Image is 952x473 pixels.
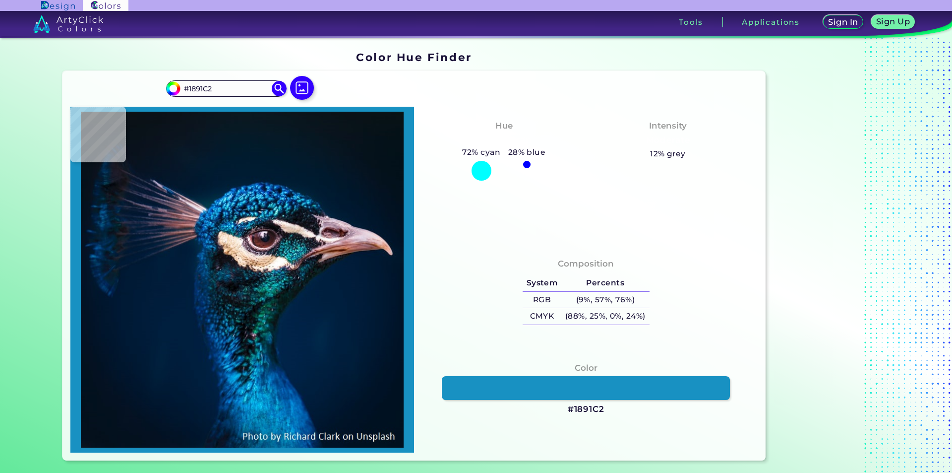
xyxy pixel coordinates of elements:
[495,119,513,133] h4: Hue
[679,18,703,26] h3: Tools
[33,15,103,33] img: logo_artyclick_colors_white.svg
[75,112,409,448] img: img_pavlin.jpg
[830,18,857,26] h5: Sign In
[650,147,686,160] h5: 12% grey
[180,82,272,95] input: type color..
[873,16,912,28] a: Sign Up
[642,135,694,146] h3: Moderate
[272,81,287,96] img: icon search
[742,18,800,26] h3: Applications
[472,135,536,146] h3: Bluish Cyan
[561,275,649,291] h5: Percents
[649,119,687,133] h4: Intensity
[459,146,504,159] h5: 72% cyan
[825,16,861,28] a: Sign In
[504,146,549,159] h5: 28% blue
[523,292,561,308] h5: RGB
[41,1,74,10] img: ArtyClick Design logo
[878,18,908,25] h5: Sign Up
[290,76,314,100] img: icon picture
[523,275,561,291] h5: System
[356,50,472,65] h1: Color Hue Finder
[523,308,561,325] h5: CMYK
[558,257,614,271] h4: Composition
[568,404,604,415] h3: #1891C2
[561,308,649,325] h5: (88%, 25%, 0%, 24%)
[575,361,597,375] h4: Color
[561,292,649,308] h5: (9%, 57%, 76%)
